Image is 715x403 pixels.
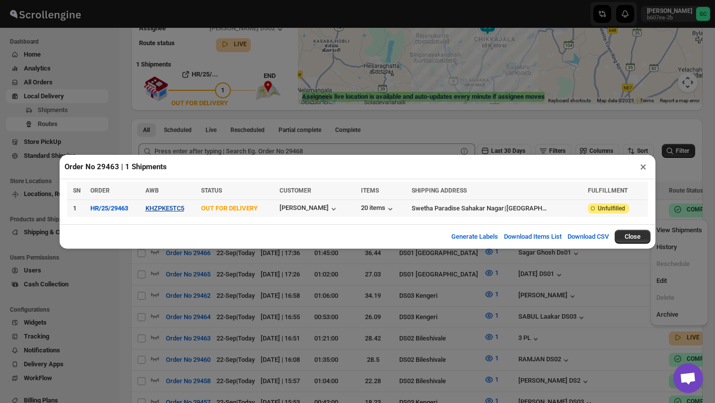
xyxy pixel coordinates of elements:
[506,203,547,213] div: [GEOGRAPHIC_DATA]
[73,187,80,194] span: SN
[90,187,110,194] span: ORDER
[90,204,128,212] button: HR/25/29463
[280,187,311,194] span: CUSTOMER
[562,227,615,247] button: Download CSV
[412,187,467,194] span: SHIPPING ADDRESS
[615,230,650,244] button: Close
[412,203,504,213] div: Swetha Paradise Sahakar Nagar
[498,227,568,247] button: Download Items List
[598,204,625,212] span: Unfulfilled
[361,187,379,194] span: ITEMS
[145,204,184,212] button: KHZPKE5TC5
[636,160,650,174] button: ×
[201,204,258,212] span: OUT FOR DELIVERY
[201,187,222,194] span: STATUS
[588,187,628,194] span: FULFILLMENT
[145,187,159,194] span: AWB
[412,203,582,213] div: |
[280,204,339,214] button: [PERSON_NAME]
[65,162,167,172] h2: Order No 29463 | 1 Shipments
[361,204,395,214] button: 20 items
[67,200,87,217] td: 1
[445,227,504,247] button: Generate Labels
[673,363,703,393] div: Open chat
